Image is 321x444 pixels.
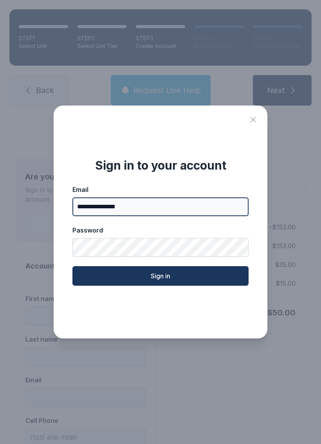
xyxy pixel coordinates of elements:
[249,115,258,124] button: Close sign in modal
[72,185,249,194] div: Email
[72,158,249,172] div: Sign in to your account
[72,197,249,216] input: Email
[72,226,249,235] div: Password
[151,271,170,281] span: Sign in
[72,238,249,257] input: Password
